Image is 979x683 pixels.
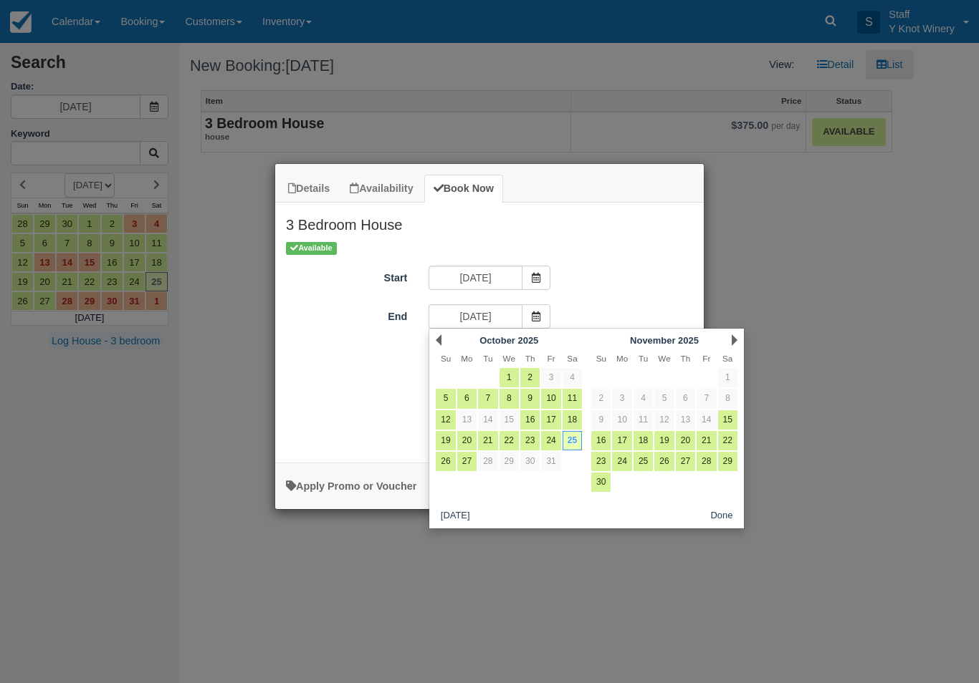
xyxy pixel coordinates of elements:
a: 26 [436,452,455,471]
a: 16 [591,431,611,450]
a: Next [732,334,737,346]
a: 14 [478,410,497,430]
span: Monday [616,354,628,363]
a: 4 [563,368,582,387]
a: 21 [478,431,497,450]
a: 22 [500,431,519,450]
a: 3 [612,389,631,408]
a: Details [279,175,339,203]
a: 21 [697,431,716,450]
a: 29 [718,452,737,471]
button: [DATE] [435,507,475,525]
a: 1 [718,368,737,387]
span: Tuesday [483,354,492,363]
a: 3 [541,368,560,387]
a: 27 [457,452,477,471]
a: 6 [676,389,695,408]
span: Friday [548,354,555,363]
a: 28 [697,452,716,471]
a: 23 [520,431,540,450]
a: 5 [436,389,455,408]
span: November [630,335,675,346]
a: 12 [654,410,674,430]
a: 12 [436,410,455,430]
a: 14 [697,410,716,430]
a: 25 [634,452,653,471]
a: 31 [541,452,560,471]
a: 29 [500,452,519,471]
button: Done [705,507,739,525]
span: Wednesday [658,354,670,363]
span: Tuesday [639,354,648,363]
span: Thursday [525,354,535,363]
a: 17 [612,431,631,450]
span: 2025 [518,335,539,346]
a: 24 [541,431,560,450]
a: 26 [654,452,674,471]
span: Monday [461,354,472,363]
span: 2025 [678,335,699,346]
span: Wednesday [503,354,515,363]
a: 17 [541,410,560,430]
div: : [275,437,704,455]
span: Friday [702,354,710,363]
a: 19 [654,431,674,450]
span: Saturday [567,354,577,363]
a: 30 [520,452,540,471]
span: Sunday [441,354,451,363]
a: 9 [591,410,611,430]
a: 7 [478,389,497,408]
a: 30 [591,473,611,492]
a: 19 [436,431,455,450]
a: Apply Voucher [286,480,416,492]
a: 22 [718,431,737,450]
span: Sunday [596,354,606,363]
a: 4 [634,389,653,408]
a: 8 [718,389,737,408]
a: 13 [676,410,695,430]
a: 24 [612,452,631,471]
a: 7 [697,389,716,408]
a: 23 [591,452,611,471]
a: Prev [436,334,441,346]
a: Book Now [424,175,503,203]
h2: 3 Bedroom House [275,203,704,240]
a: 5 [654,389,674,408]
a: 1 [500,368,519,387]
a: 2 [591,389,611,408]
a: 8 [500,389,519,408]
a: 25 [563,431,582,450]
a: 27 [676,452,695,471]
div: Item Modal [275,203,704,455]
a: 20 [457,431,477,450]
a: 10 [612,410,631,430]
a: 6 [457,389,477,408]
a: 20 [676,431,695,450]
label: Start [275,266,418,286]
a: 11 [563,389,582,408]
a: 13 [457,410,477,430]
span: Available [286,242,337,254]
span: October [479,335,515,346]
span: Thursday [681,354,691,363]
a: 15 [500,410,519,430]
a: Availability [340,175,422,203]
a: 16 [520,410,540,430]
a: 9 [520,389,540,408]
a: 18 [563,410,582,430]
a: 15 [718,410,737,430]
label: End [275,304,418,324]
a: 10 [541,389,560,408]
a: 2 [520,368,540,387]
a: 11 [634,410,653,430]
a: 28 [478,452,497,471]
span: Saturday [722,354,732,363]
a: 18 [634,431,653,450]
